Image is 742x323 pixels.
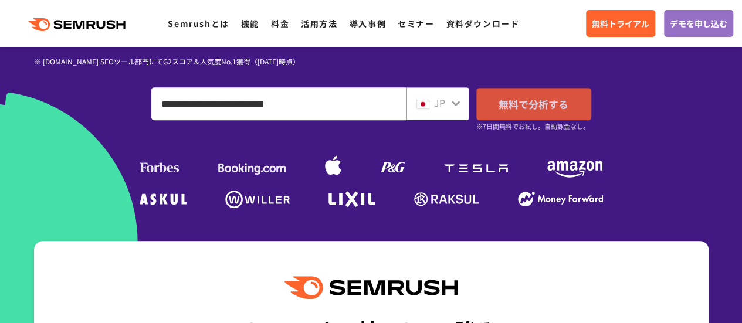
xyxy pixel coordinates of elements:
a: 無料トライアル [586,10,655,37]
a: 導入事例 [350,18,386,29]
a: セミナー [398,18,434,29]
a: 資料ダウンロード [446,18,519,29]
span: 無料で分析する [499,97,568,111]
a: 活用方法 [301,18,337,29]
span: JP [434,96,445,110]
a: 料金 [271,18,289,29]
a: 無料で分析する [476,88,591,120]
input: ドメイン、キーワードまたはURLを入力してください [152,88,406,120]
span: 無料トライアル [592,17,649,30]
span: デモを申し込む [670,17,727,30]
img: Semrush [284,276,457,299]
small: ※7日間無料でお試し。自動課金なし。 [476,121,589,132]
a: デモを申し込む [664,10,733,37]
a: Semrushとは [168,18,229,29]
a: 機能 [241,18,259,29]
div: ※ [DOMAIN_NAME] SEOツール部門にてG2スコア＆人気度No.1獲得（[DATE]時点） [34,56,371,67]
